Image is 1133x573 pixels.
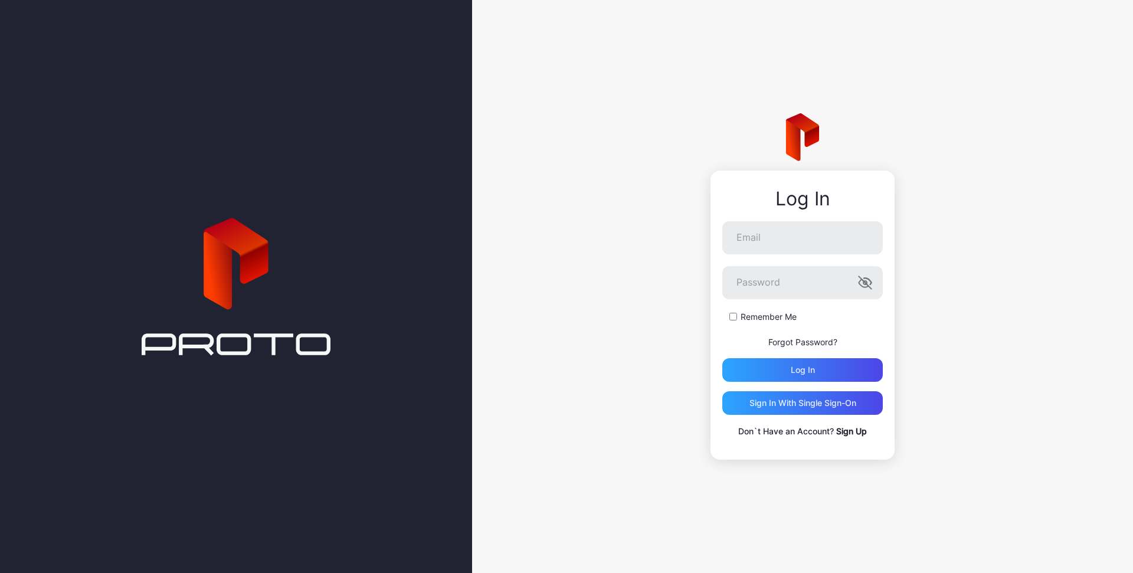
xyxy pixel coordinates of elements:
[858,276,872,290] button: Password
[722,358,883,382] button: Log in
[722,391,883,415] button: Sign in With Single Sign-On
[741,311,797,323] label: Remember Me
[722,188,883,209] div: Log In
[749,398,856,408] div: Sign in With Single Sign-On
[791,365,815,375] div: Log in
[722,266,883,299] input: Password
[722,221,883,254] input: Email
[768,337,837,347] a: Forgot Password?
[722,424,883,438] p: Don`t Have an Account?
[836,426,867,436] a: Sign Up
